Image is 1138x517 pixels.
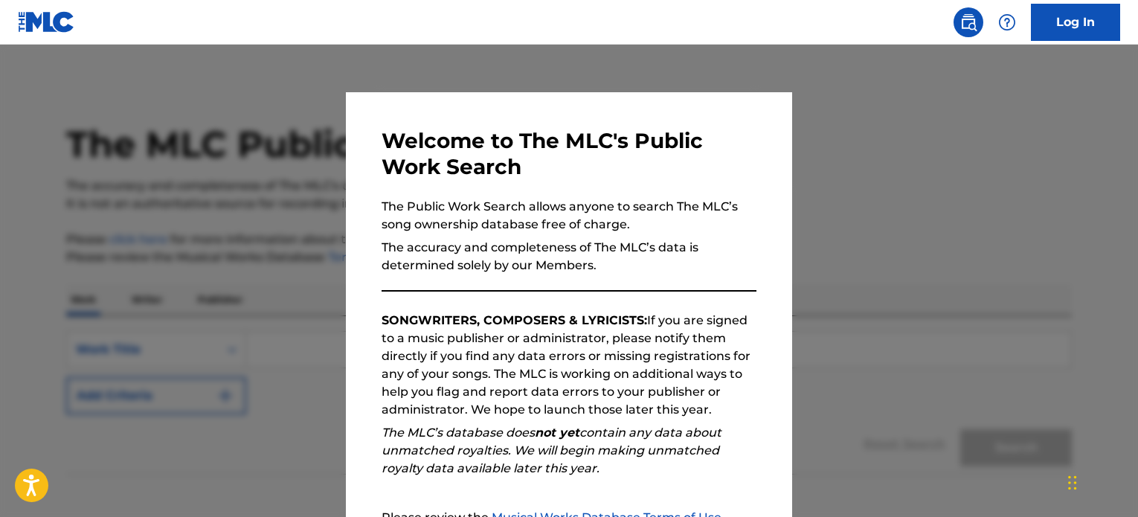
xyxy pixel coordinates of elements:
h3: Welcome to The MLC's Public Work Search [382,128,756,180]
div: Help [992,7,1022,37]
p: The Public Work Search allows anyone to search The MLC’s song ownership database free of charge. [382,198,756,234]
em: The MLC’s database does contain any data about unmatched royalties. We will begin making unmatche... [382,426,721,475]
a: Log In [1031,4,1120,41]
strong: SONGWRITERS, COMPOSERS & LYRICISTS: [382,313,647,327]
img: MLC Logo [18,11,75,33]
img: search [959,13,977,31]
p: The accuracy and completeness of The MLC’s data is determined solely by our Members. [382,239,756,274]
p: If you are signed to a music publisher or administrator, please notify them directly if you find ... [382,312,756,419]
a: Public Search [954,7,983,37]
iframe: Chat Widget [1064,446,1138,517]
div: Drag [1068,460,1077,505]
img: help [998,13,1016,31]
strong: not yet [535,426,579,440]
